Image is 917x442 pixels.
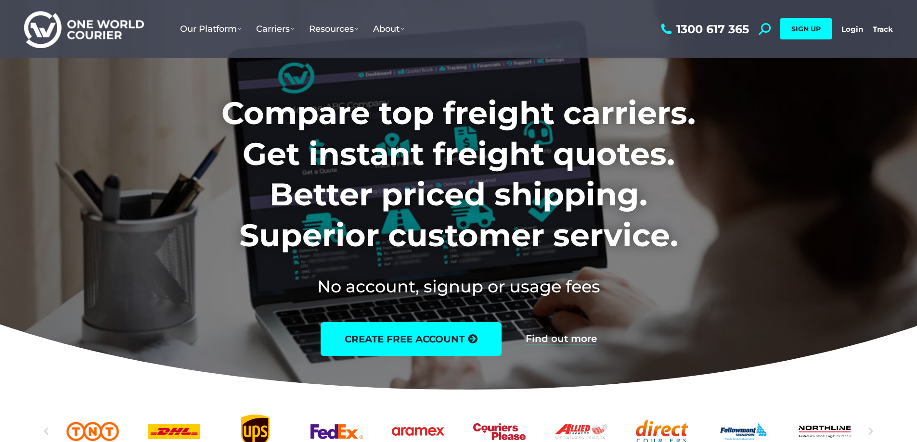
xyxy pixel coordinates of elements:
a: 1300 617 365 [659,23,749,35]
a: About [366,14,412,44]
span: Carriers [256,24,295,34]
a: Login [841,25,863,34]
h2: No account, signup or usage fees [158,275,759,298]
a: SIGN UP [780,18,832,39]
a: Resources [302,14,366,44]
a: Find out more [526,334,597,344]
a: create free account [321,322,502,356]
h1: Compare top freight carriers. Get instant freight quotes. Better priced shipping. Superior custom... [158,93,759,255]
span: SIGN UP [791,25,821,33]
span: Resources [309,24,359,34]
span: About [373,24,404,34]
a: Our Platform [173,14,249,44]
img: One World Courier [24,10,144,49]
span: Our Platform [180,24,242,34]
a: Track [873,25,893,34]
a: Carriers [249,14,302,44]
